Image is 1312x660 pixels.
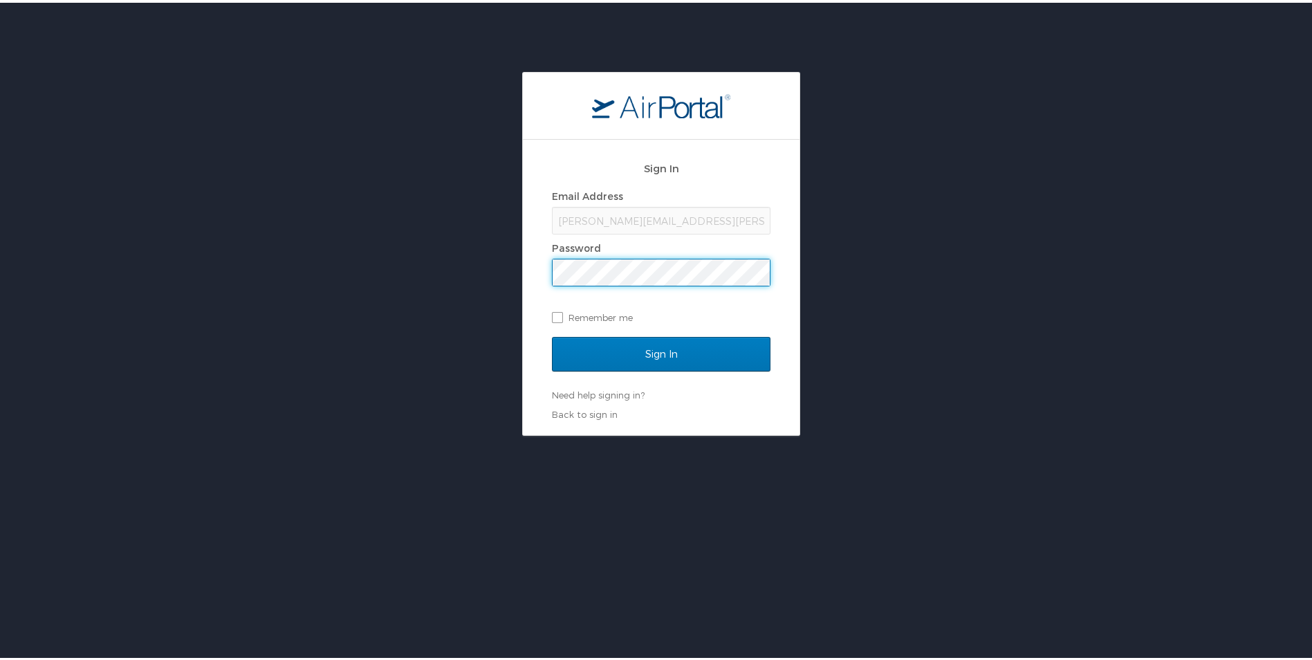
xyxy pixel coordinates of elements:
input: Sign In [552,334,770,369]
h2: Sign In [552,158,770,174]
label: Password [552,239,601,251]
a: Back to sign in [552,406,618,417]
label: Email Address [552,187,623,199]
label: Remember me [552,304,770,325]
a: Need help signing in? [552,387,645,398]
img: logo [592,91,730,116]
